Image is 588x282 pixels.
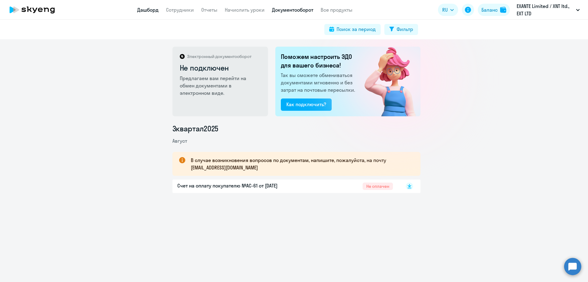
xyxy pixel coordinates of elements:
[281,71,357,94] p: Так вы сможете обмениваться документами мгновенно и без затрат на почтовые пересылки.
[352,47,420,116] img: not_connected
[321,7,352,13] a: Все продукты
[517,2,574,17] p: ‎EXANTE Limited / XNT ltd., EXT LTD
[225,7,265,13] a: Начислить уроки
[384,24,418,35] button: Фильтр
[478,4,510,16] button: Балансbalance
[286,101,326,108] div: Как подключить?
[337,25,376,33] div: Поиск за период
[172,138,187,144] span: Август
[180,75,262,97] p: Предлагаем вам перейти на обмен документами в электронном виде.
[324,24,381,35] button: Поиск за период
[397,25,413,33] div: Фильтр
[187,54,251,59] p: Электронный документооборот
[172,124,420,133] li: 3 квартал 2025
[166,7,194,13] a: Сотрудники
[201,7,217,13] a: Отчеты
[191,156,409,171] p: В случае возникновения вопросов по документам, напишите, пожалуйста, на почту [EMAIL_ADDRESS][DOM...
[514,2,583,17] button: ‎EXANTE Limited / XNT ltd., EXT LTD
[272,7,313,13] a: Документооборот
[438,4,458,16] button: RU
[481,6,498,14] div: Баланс
[363,183,393,190] span: Не оплачен
[281,52,357,70] h2: Поможем настроить ЭДО для вашего бизнеса!
[281,99,332,111] button: Как подключить?
[137,7,159,13] a: Дашборд
[500,7,506,13] img: balance
[177,182,393,191] a: Счет на оплату покупателю №AC-61 от [DATE]Не оплачен
[180,63,262,73] h2: Не подключен
[442,6,448,14] span: RU
[177,182,306,189] p: Счет на оплату покупателю №AC-61 от [DATE]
